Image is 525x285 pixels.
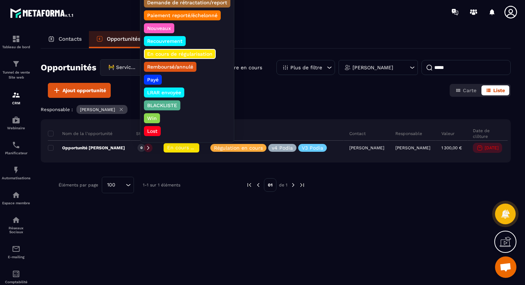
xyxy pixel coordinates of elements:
[2,255,30,259] p: E-mailing
[140,145,142,150] p: 0
[2,185,30,210] a: automationsautomationsEspace membre
[214,145,263,150] p: Régulation en cours
[2,110,30,135] a: automationsautomationsWebinaire
[2,101,30,105] p: CRM
[481,85,509,95] button: Liste
[2,45,30,49] p: Tableau de bord
[2,85,30,110] a: formationformationCRM
[2,160,30,185] a: automationsautomationsAutomatisations
[2,70,30,80] p: Tunnel de vente Site web
[48,131,112,136] p: Nom de la l'opportunité
[48,83,111,98] button: Ajout opportunité
[2,210,30,239] a: social-networksocial-networkRéseaux Sociaux
[264,178,276,192] p: 01
[89,31,148,48] a: Opportunités
[12,166,20,174] img: automations
[2,135,30,160] a: schedulerschedulerPlanificateur
[136,131,149,136] p: Statut
[59,36,82,42] p: Contacts
[441,145,462,150] p: 1 300,00 €
[12,270,20,278] img: accountant
[451,85,481,95] button: Carte
[106,64,138,71] span: 🚧 Service Client
[395,145,430,150] p: [PERSON_NAME]
[12,116,20,124] img: automations
[146,76,160,83] p: Payé
[146,25,172,32] p: Nouveaux
[2,126,30,130] p: Webinaire
[349,131,366,136] p: Contact
[146,63,194,70] p: Remboursé/annulé
[146,115,158,122] p: Win
[41,60,96,75] h2: Opportunités
[473,128,502,139] p: Date de clôture
[2,239,30,264] a: emailemailE-mailing
[2,54,30,85] a: formationformationTunnel de vente Site web
[12,216,20,224] img: social-network
[255,182,261,188] img: prev
[272,145,293,150] p: v4 Podia
[302,145,323,150] p: V3 Podia
[118,181,124,189] input: Search for option
[41,31,89,48] a: Contacts
[246,182,252,188] img: prev
[493,87,505,93] span: Liste
[299,182,305,188] img: next
[12,35,20,43] img: formation
[48,145,125,151] p: Opportunité [PERSON_NAME]
[395,131,422,136] p: Responsable
[441,131,455,136] p: Valeur
[167,145,232,150] span: En cours de régularisation
[2,280,30,284] p: Comptabilité
[102,177,134,193] div: Search for option
[100,59,175,76] div: Search for option
[12,141,20,149] img: scheduler
[41,107,73,112] p: Responsable :
[146,12,219,19] p: Paiement reporté/échelonné
[12,245,20,253] img: email
[138,64,145,71] input: Search for option
[146,89,182,96] p: LRAR envoyée
[107,36,141,42] p: Opportunités
[352,65,393,70] p: [PERSON_NAME]
[146,102,178,109] p: BLACKLISTE
[219,64,262,71] p: 1 affaire en cours
[105,181,118,189] span: 100
[2,176,30,180] p: Automatisations
[2,201,30,205] p: Espace membre
[2,151,30,155] p: Planificateur
[146,127,159,135] p: Lost
[2,29,30,54] a: formationformationTableau de bord
[495,256,516,278] div: Ouvrir le chat
[146,37,184,45] p: Recouvrement
[12,191,20,199] img: automations
[59,182,98,187] p: Éléments par page
[279,182,287,188] p: de 1
[290,182,296,188] img: next
[62,87,106,94] span: Ajout opportunité
[80,107,115,112] p: [PERSON_NAME]
[12,60,20,68] img: formation
[463,87,476,93] span: Carte
[12,91,20,99] img: formation
[485,145,499,150] p: [DATE]
[290,65,322,70] p: Plus de filtre
[10,6,74,19] img: logo
[2,226,30,234] p: Réseaux Sociaux
[143,182,180,187] p: 1-1 sur 1 éléments
[146,50,214,57] p: En cours de régularisation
